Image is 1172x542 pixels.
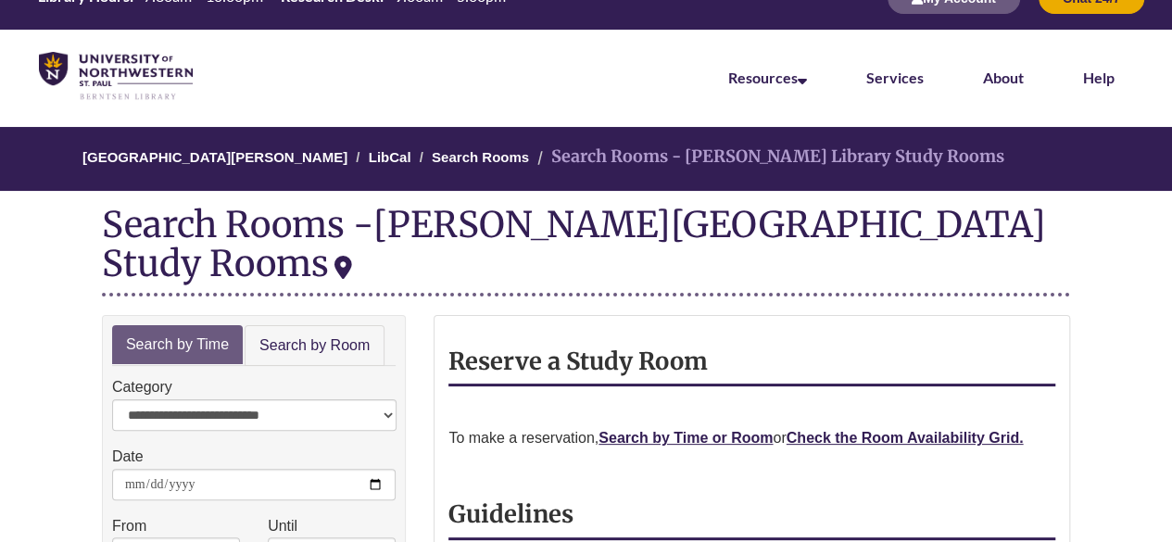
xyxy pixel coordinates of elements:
a: Services [866,69,924,86]
a: Check the Room Availability Grid. [787,430,1024,446]
label: Category [112,375,172,399]
a: LibCal [369,149,411,165]
label: From [112,514,146,538]
strong: Reserve a Study Room [448,347,708,376]
strong: Guidelines [448,499,573,529]
a: Search Rooms [432,149,529,165]
a: Search by Room [245,325,384,367]
div: Search Rooms - [102,205,1070,296]
div: [PERSON_NAME][GEOGRAPHIC_DATA] Study Rooms [102,202,1046,285]
a: Help [1083,69,1115,86]
img: UNWSP Library Logo [39,52,193,101]
a: [GEOGRAPHIC_DATA][PERSON_NAME] [82,149,347,165]
nav: Breadcrumb [102,127,1070,191]
label: Until [268,514,297,538]
a: Search by Time [112,325,243,365]
p: To make a reservation, or [448,426,1055,450]
a: Search by Time or Room [599,430,773,446]
a: About [983,69,1024,86]
li: Search Rooms - [PERSON_NAME] Library Study Rooms [533,144,1004,170]
label: Date [112,445,144,469]
a: Resources [728,69,807,86]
